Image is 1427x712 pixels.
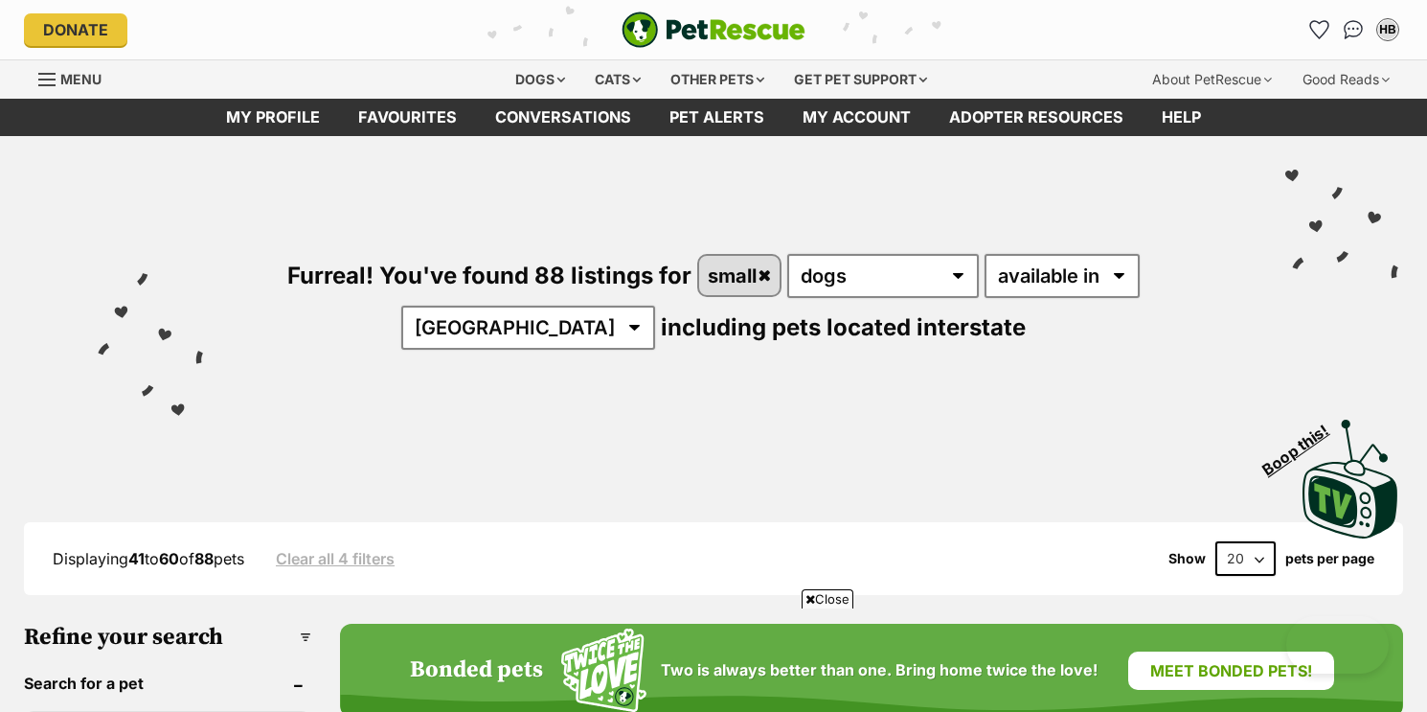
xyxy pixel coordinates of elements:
[502,60,578,99] div: Dogs
[657,60,778,99] div: Other pets
[276,550,395,567] a: Clear all 4 filters
[194,549,214,568] strong: 88
[287,262,691,289] span: Furreal! You've found 88 listings for
[1344,20,1364,39] img: chat-41dd97257d64d25036548639549fe6c8038ab92f7586957e7f3b1b290dea8141.svg
[1286,616,1389,674] iframe: Help Scout Beacon - Open
[781,60,940,99] div: Get pet support
[476,99,650,136] a: conversations
[661,313,1026,341] span: including pets located interstate
[1372,14,1403,45] button: My account
[1259,409,1348,478] span: Boop this!
[622,11,805,48] img: logo-e224e6f780fb5917bec1dbf3a21bbac754714ae5b6737aabdf751b685950b380.svg
[60,71,102,87] span: Menu
[930,99,1143,136] a: Adopter resources
[622,11,805,48] a: PetRescue
[1302,420,1398,539] img: PetRescue TV logo
[1378,20,1397,39] div: HB
[24,13,127,46] a: Donate
[1303,14,1334,45] a: Favourites
[24,624,311,651] h3: Refine your search
[1128,652,1334,690] a: Meet bonded pets!
[783,99,930,136] a: My account
[699,256,781,295] a: small
[1143,99,1220,136] a: Help
[1303,14,1403,45] ul: Account quick links
[802,589,853,609] span: Close
[1139,60,1285,99] div: About PetRescue
[1289,60,1403,99] div: Good Reads
[581,60,654,99] div: Cats
[159,549,179,568] strong: 60
[207,99,339,136] a: My profile
[38,60,115,95] a: Menu
[1338,14,1369,45] a: Conversations
[365,616,1062,702] iframe: Advertisement
[24,675,311,692] header: Search for a pet
[53,549,244,568] span: Displaying to of pets
[1285,551,1374,566] label: pets per page
[661,661,1098,679] span: Two is always better than one. Bring home twice the love!
[650,99,783,136] a: Pet alerts
[339,99,476,136] a: Favourites
[1302,402,1398,542] a: Boop this!
[1168,551,1206,566] span: Show
[128,549,145,568] strong: 41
